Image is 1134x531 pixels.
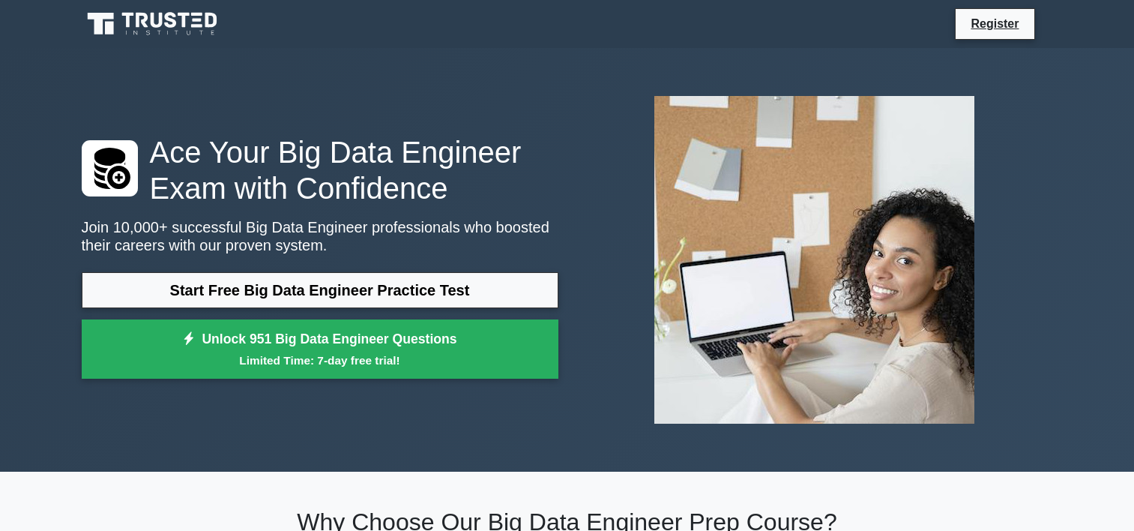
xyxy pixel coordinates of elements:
p: Join 10,000+ successful Big Data Engineer professionals who boosted their careers with our proven... [82,218,558,254]
a: Start Free Big Data Engineer Practice Test [82,272,558,308]
h1: Ace Your Big Data Engineer Exam with Confidence [82,134,558,206]
a: Unlock 951 Big Data Engineer QuestionsLimited Time: 7-day free trial! [82,319,558,379]
a: Register [962,14,1028,33]
small: Limited Time: 7-day free trial! [100,352,540,369]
